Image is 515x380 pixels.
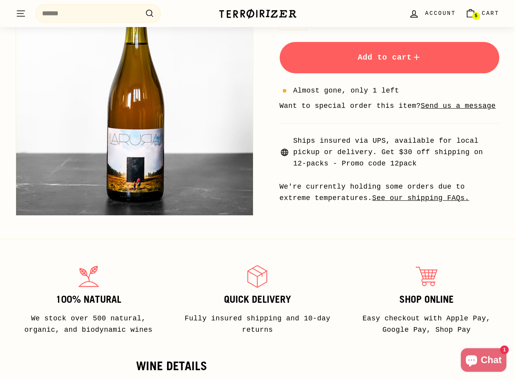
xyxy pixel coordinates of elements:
span: Almost gone, only 1 left [293,85,399,96]
span: Account [425,9,456,18]
span: Add to cart [358,53,421,62]
h3: 100% Natural [13,294,164,305]
inbox-online-store-chat: Shopify online store chat [459,348,509,374]
a: Send us a message [421,102,496,110]
span: Cart [482,9,499,18]
p: We stock over 500 natural, organic, and biodynamic wines [13,313,164,336]
div: We're currently holding some orders due to extreme temperatures. [280,181,500,204]
h3: Shop Online [351,294,502,305]
p: Fully insured shipping and 10-day returns [182,313,333,336]
h3: Quick delivery [182,294,333,305]
h2: WINE DETAILS [136,359,379,373]
a: See our shipping FAQs. [372,194,470,202]
p: Easy checkout with Apple Pay, Google Pay, Shop Pay [351,313,502,336]
a: Account [404,2,460,25]
span: Ships insured via UPS, available for local pickup or delivery. Get $30 off shipping on 12-packs -... [293,135,500,169]
li: Want to special order this item? [280,100,500,112]
button: Add to cart [280,42,500,73]
span: 5 [475,13,477,19]
a: Cart [460,2,504,25]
